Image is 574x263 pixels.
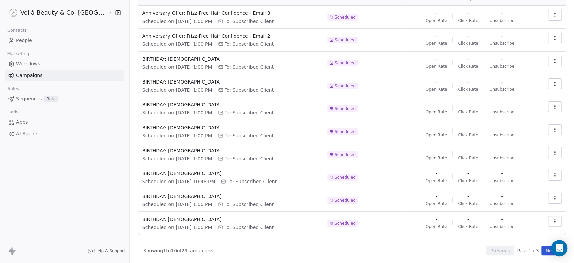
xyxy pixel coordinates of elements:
span: Open Rate [426,132,447,138]
span: Scheduled [335,198,356,203]
span: Scheduled on [DATE] 1:00 PM [142,201,212,208]
span: Page 1 of 3 [517,247,539,254]
span: Unsubscribe [489,18,514,23]
span: Workflows [16,60,40,67]
span: Scheduled on [DATE] 10:48 PM [142,178,215,185]
span: Click Rate [458,64,478,69]
span: Scheduled on [DATE] 1:00 PM [142,64,212,70]
span: BIRTHDAY: [DEMOGRAPHIC_DATA] [142,147,319,154]
span: Scheduled [335,14,356,20]
span: - [467,10,469,17]
span: Tools [5,107,21,117]
span: Help & Support [94,248,125,254]
span: BIRTHDAY: [DEMOGRAPHIC_DATA] [142,170,319,177]
span: Open Rate [426,201,447,206]
span: - [501,56,503,62]
span: Unsubscribe [489,64,514,69]
span: - [467,78,469,85]
span: Showing 1 to 10 of 29 campaigns [143,247,213,254]
span: - [435,216,437,223]
span: - [467,124,469,131]
span: Scheduled [335,221,356,226]
span: AI Agents [16,130,39,137]
span: Click Rate [458,41,478,46]
span: Open Rate [426,109,447,115]
span: Campaigns [16,72,42,79]
button: Previous [486,246,514,255]
span: Click Rate [458,224,478,229]
span: - [501,101,503,108]
div: Open Intercom Messenger [551,240,567,256]
span: Open Rate [426,155,447,161]
span: Unsubscribe [489,87,514,92]
span: Click Rate [458,132,478,138]
a: Apps [5,117,124,128]
a: Workflows [5,58,124,69]
span: - [435,101,437,108]
span: - [435,170,437,177]
span: Scheduled [335,152,356,157]
span: - [501,170,503,177]
span: - [435,10,437,17]
span: People [16,37,32,44]
span: Sales [5,84,22,94]
span: BIRTHDAY: [DEMOGRAPHIC_DATA] [142,124,319,131]
span: Open Rate [426,41,447,46]
span: BIRTHDAY: [DEMOGRAPHIC_DATA] [142,193,319,200]
span: Scheduled [335,106,356,111]
span: Click Rate [458,178,478,184]
a: Campaigns [5,70,124,81]
span: To: Subscribed Client [225,87,274,93]
span: BIRTHDAY: [DEMOGRAPHIC_DATA] [142,216,319,223]
span: Scheduled [335,83,356,89]
a: People [5,35,124,46]
span: To: Subscribed Client [227,178,277,185]
img: Voila_Beauty_And_Co_Logo.png [9,9,17,17]
span: To: Subscribed Client [225,132,274,139]
span: Scheduled [335,129,356,134]
span: Unsubscribe [489,41,514,46]
span: - [501,216,503,223]
span: - [501,124,503,131]
span: Unsubscribe [489,155,514,161]
span: To: Subscribed Client [225,201,274,208]
span: To: Subscribed Client [225,155,274,162]
span: - [467,216,469,223]
span: - [501,147,503,154]
span: Open Rate [426,178,447,184]
span: Open Rate [426,64,447,69]
span: Click Rate [458,155,478,161]
span: - [435,193,437,200]
span: Unsubscribe [489,178,514,184]
span: Scheduled [335,60,356,66]
span: Marketing [4,48,32,59]
span: Open Rate [426,18,447,23]
span: Contacts [4,25,30,35]
span: Unsubscribe [489,132,514,138]
span: Anniversary Offer: Frizz-Free Hair Confidence - Email 2 [142,33,319,39]
span: - [467,56,469,62]
span: Click Rate [458,18,478,23]
span: To: Subscribed Client [225,18,274,25]
span: - [435,147,437,154]
span: Scheduled on [DATE] 1:00 PM [142,132,212,139]
button: Voilà Beauty & Co. [GEOGRAPHIC_DATA] [8,7,103,19]
span: - [501,33,503,39]
span: - [501,193,503,200]
span: To: Subscribed Client [225,224,274,231]
span: - [435,78,437,85]
span: Anniversary Offer: Frizz-Free Hair Confidence - Email 3 [142,10,319,17]
span: To: Subscribed Client [225,41,274,47]
span: Scheduled on [DATE] 1:00 PM [142,109,212,116]
a: AI Agents [5,128,124,139]
span: Scheduled on [DATE] 1:00 PM [142,155,212,162]
span: Click Rate [458,109,478,115]
span: - [467,33,469,39]
span: Beta [44,96,58,102]
span: Unsubscribe [489,224,514,229]
span: - [501,10,503,17]
span: Open Rate [426,87,447,92]
span: - [467,101,469,108]
span: - [467,147,469,154]
span: - [435,124,437,131]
